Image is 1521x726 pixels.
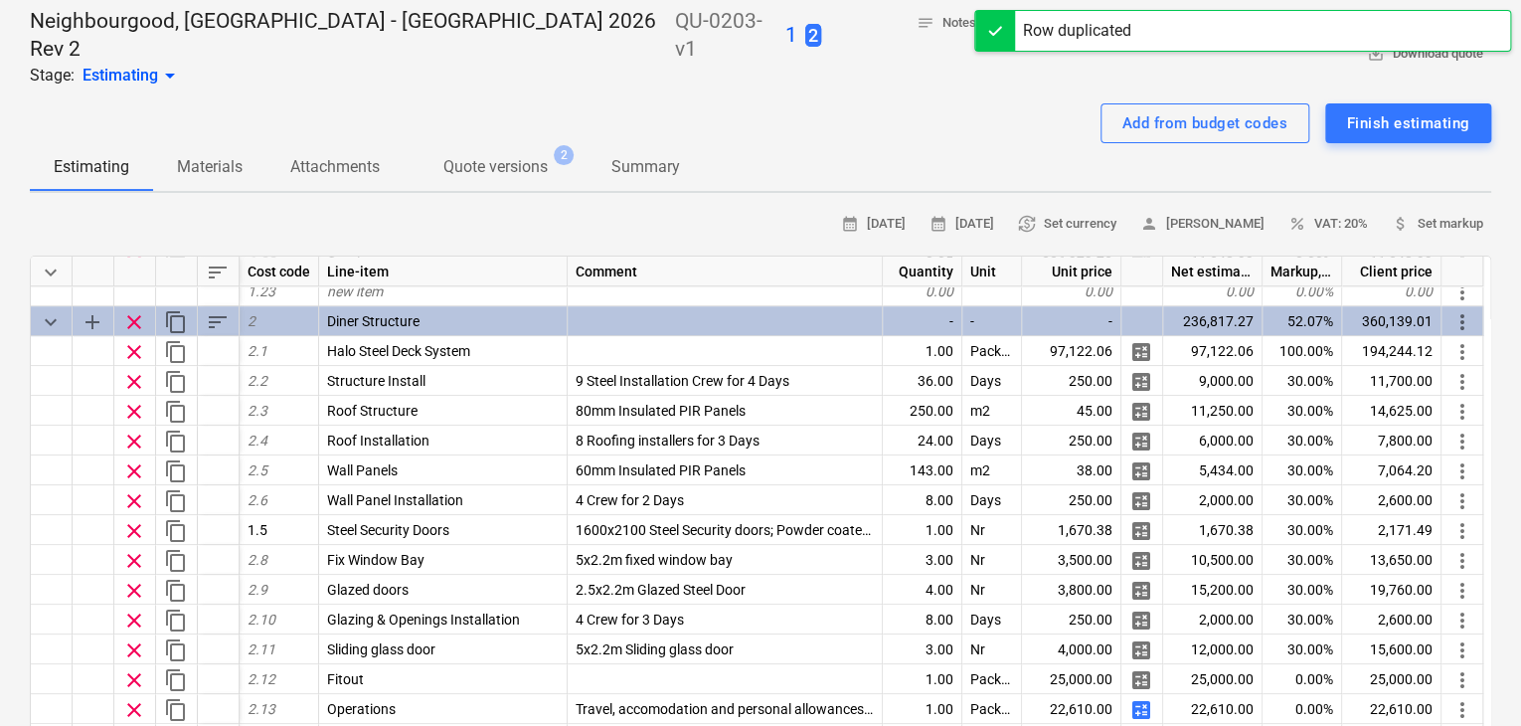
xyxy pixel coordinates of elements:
div: 4,000.00 [1022,635,1121,664]
span: Manage detailed breakdown for the row [1129,579,1153,603]
div: Comment [568,257,883,286]
span: Remove row [122,430,146,454]
span: Manage detailed breakdown for the row [1129,609,1153,633]
div: 6,000.00 [1163,426,1263,455]
span: Duplicate row [164,638,188,662]
div: 97,122.06 [1163,336,1263,366]
div: 2,600.00 [1342,605,1441,635]
span: 2.5x2.2m Glazed Steel Door [576,582,746,598]
button: VAT: 20% [1280,209,1376,240]
span: Remove row [122,698,146,722]
span: Manage detailed breakdown for the row [1129,638,1153,662]
div: 11,700.00 [1342,366,1441,396]
div: Days [962,485,1022,515]
span: Remove row [122,579,146,603]
span: Manage detailed breakdown for the row [1129,400,1153,424]
span: Travel, accomodation and personal allowances for all site staff [576,701,959,717]
span: Diner Structure [327,313,420,329]
div: 11,250.00 [1163,396,1263,426]
span: [DATE] [929,213,994,236]
button: [DATE] [922,209,1002,240]
div: m2 [962,455,1022,485]
span: Sort rows within category [206,310,230,334]
div: 15,200.00 [1163,575,1263,605]
span: 2.8 [248,552,267,568]
span: 2.12 [248,671,275,687]
span: Duplicate row [164,668,188,692]
div: 250.00 [1022,366,1121,396]
span: Manage detailed breakdown for the row [1129,340,1153,364]
span: Duplicate row [164,519,188,543]
div: 1.00 [883,336,962,366]
div: Row duplicated [1023,19,1131,43]
span: Set currency [1018,213,1116,236]
p: Neighbourgood, [GEOGRAPHIC_DATA] - [GEOGRAPHIC_DATA] 2026 Rev 2 [30,8,667,64]
div: 250.00 [883,396,962,426]
div: 36.00 [883,366,962,396]
button: [DATE] [833,209,914,240]
div: 250.00 [1022,426,1121,455]
div: Package [962,664,1022,694]
div: 2,000.00 [1163,605,1263,635]
span: Duplicate row [164,430,188,454]
div: 5,434.00 [1163,455,1263,485]
div: 1.00 [883,515,962,545]
div: 3.00 [883,545,962,575]
div: 30.00% [1263,575,1342,605]
span: 1.23 [248,283,275,299]
button: Add from budget codes [1100,103,1309,143]
span: 8 Roofing installers for 3 Days [576,433,760,449]
span: Remove row [122,519,146,543]
div: Client price [1342,257,1441,286]
span: More actions [1450,370,1474,394]
span: 2 [248,313,255,329]
span: 2.13 [248,701,275,717]
span: 2 [554,145,574,165]
div: 38.00 [1022,455,1121,485]
div: 3.00 [883,635,962,664]
div: 250.00 [1022,605,1121,635]
span: save_alt [1367,45,1385,63]
span: More actions [1450,340,1474,364]
span: Duplicate row [164,579,188,603]
span: Notes [917,12,976,35]
button: 2 [805,22,821,50]
span: Remove row [122,549,146,573]
div: 30.00% [1263,366,1342,396]
div: 30.00% [1263,515,1342,545]
div: Cost code [240,257,319,286]
div: 25,000.00 [1342,664,1441,694]
span: Roof Structure [327,403,418,419]
span: Fix Window Bay [327,552,424,568]
div: Nr [962,545,1022,575]
button: Set markup [1384,209,1491,240]
span: Fitout [327,671,364,687]
div: 22,610.00 [1022,694,1121,724]
span: Manage detailed breakdown for the row [1129,459,1153,483]
div: 19,760.00 [1342,575,1441,605]
p: QU-0203-v1 [675,8,777,64]
div: Unit price [1022,257,1121,286]
p: Estimating [54,155,129,179]
div: 25,000.00 [1163,664,1263,694]
div: Estimating [83,64,182,88]
span: Manage detailed breakdown for the row [1129,698,1153,722]
div: 30.00% [1263,396,1342,426]
div: 12,000.00 [1163,635,1263,664]
span: 5x2.2m Sliding glass door [576,641,734,657]
div: 250.00 [1022,485,1121,515]
span: Manage detailed breakdown for the row [1129,430,1153,454]
p: Stage: [30,64,75,88]
span: Remove row [122,638,146,662]
span: 60mm Insulated PIR Panels [576,462,746,478]
button: Set currency [1010,209,1124,240]
p: Quote versions [443,155,548,179]
div: 1.5 [240,515,319,545]
div: 4.00 [883,575,962,605]
div: Package [962,336,1022,366]
div: Package [962,694,1022,724]
div: 143.00 [883,455,962,485]
div: Nr [962,635,1022,664]
span: Duplicate row [164,549,188,573]
div: Net estimated cost [1163,257,1263,286]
